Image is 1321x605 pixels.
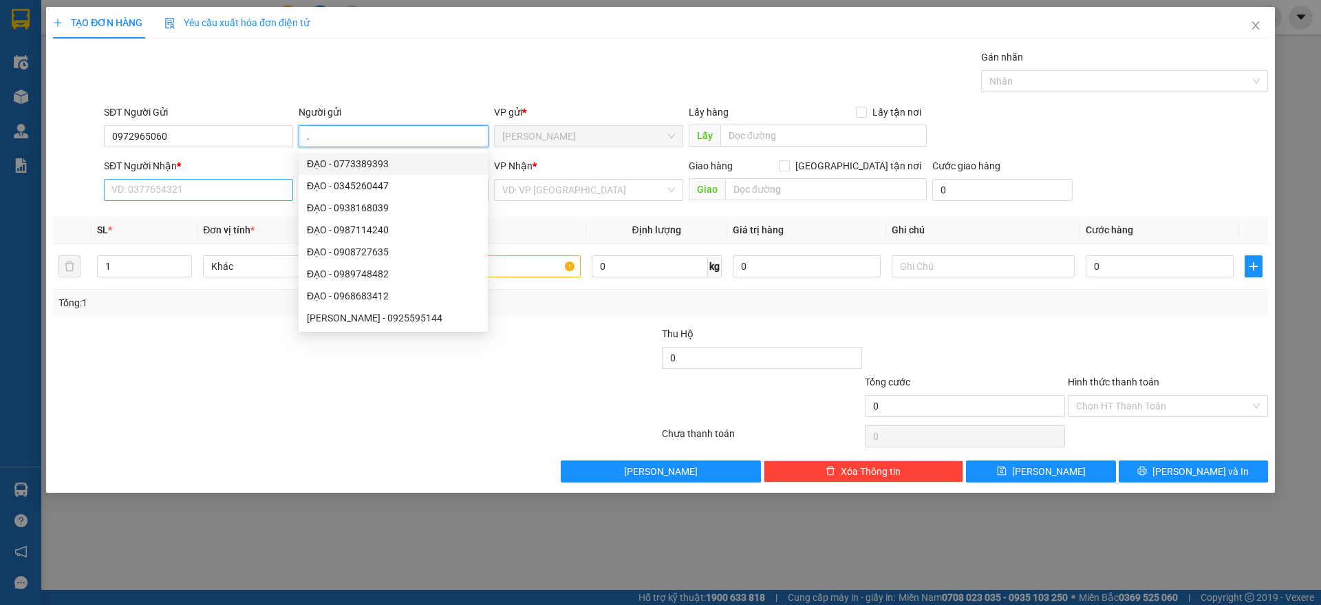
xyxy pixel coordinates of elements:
input: Dọc đường [725,178,927,200]
div: Người gửi [299,105,488,120]
input: Cước giao hàng [932,179,1073,201]
span: Cước hàng [1086,224,1133,235]
span: Yêu cầu xuất hóa đơn điện tử [164,17,310,28]
button: deleteXóa Thông tin [764,460,964,482]
span: VP Nhận [494,160,533,171]
span: DĐ: [131,88,151,103]
span: Giao [689,178,725,200]
input: Dọc đường [720,125,927,147]
span: Lấy hàng [689,107,729,118]
div: ĐẠO - 0989748482 [307,266,480,282]
span: Gửi: [12,12,33,26]
button: plus [1245,255,1263,277]
span: Thu Hộ [662,328,694,339]
div: ĐẠO - 0968683412 [299,285,488,307]
button: save[PERSON_NAME] [966,460,1115,482]
div: SĐT Người Gửi [104,105,293,120]
th: Ghi chú [886,217,1080,244]
img: icon [164,18,175,29]
input: VD: Bàn, Ghế [397,255,580,277]
div: SĐT Người Nhận [104,158,293,173]
span: Lấy tận nơi [867,105,927,120]
div: [PERSON_NAME] - 0925595144 [307,310,480,326]
span: delete [826,466,835,477]
span: Giao hàng [689,160,733,171]
span: Gia Kiệm [502,126,675,147]
span: Định lượng [632,224,681,235]
button: printer[PERSON_NAME] và In [1119,460,1268,482]
label: Cước giao hàng [932,160,1000,171]
span: Giá trị hàng [733,224,784,235]
div: Bách Khoa [131,12,228,45]
span: plus [1245,261,1262,272]
div: ĐẠO - 0908727635 [307,244,480,259]
div: [PERSON_NAME] [12,43,122,59]
div: ĐẠO - 0908727635 [299,241,488,263]
div: 0333812101 [12,59,122,78]
input: Ghi Chú [892,255,1075,277]
span: Đơn vị tính [203,224,255,235]
div: ĐẠO - 0987114240 [299,219,488,241]
div: ĐẠO - 0938168039 [307,200,480,215]
span: close [1250,20,1261,31]
label: Gán nhãn [981,52,1023,63]
div: 0965150827 [131,61,228,81]
span: [GEOGRAPHIC_DATA] tận nơi [790,158,927,173]
span: Khác [211,256,378,277]
input: 0 [733,255,881,277]
span: Tổng cước [865,376,910,388]
label: Hình thức thanh toán [1068,376,1159,388]
div: Chưa thanh toán [660,426,863,450]
div: đạo [131,45,228,61]
span: Nhận: [131,13,164,28]
span: save [997,466,1007,477]
span: printer [1137,466,1147,477]
div: ĐẠO - 0345260447 [299,175,488,197]
div: Tổng: 1 [58,295,510,310]
div: ĐẠO - 0345260447 [307,178,480,193]
span: SL [97,224,108,235]
div: ĐẠO - 0938168039 [299,197,488,219]
div: ĐẠO - 0989748482 [299,263,488,285]
div: [PERSON_NAME] [12,12,122,43]
div: TRẦN HƯNG ĐẠO - 0925595144 [299,307,488,329]
div: ĐẠO - 0773389393 [307,156,480,171]
button: Close [1236,7,1275,45]
button: [PERSON_NAME] [561,460,761,482]
div: ĐẠO - 0987114240 [307,222,480,237]
span: [PERSON_NAME] [1012,464,1086,479]
div: ĐẠO - 0968683412 [307,288,480,304]
span: kg [708,255,722,277]
span: [PERSON_NAME] và In [1152,464,1249,479]
span: Lấy [689,125,720,147]
span: TẠO ĐƠN HÀNG [53,17,142,28]
span: [PERSON_NAME] [624,464,698,479]
span: BÁCH KHOA [131,81,206,129]
button: delete [58,255,80,277]
div: VP gửi [494,105,683,120]
span: Xóa Thông tin [841,464,901,479]
span: plus [53,18,63,28]
div: ĐẠO - 0773389393 [299,153,488,175]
